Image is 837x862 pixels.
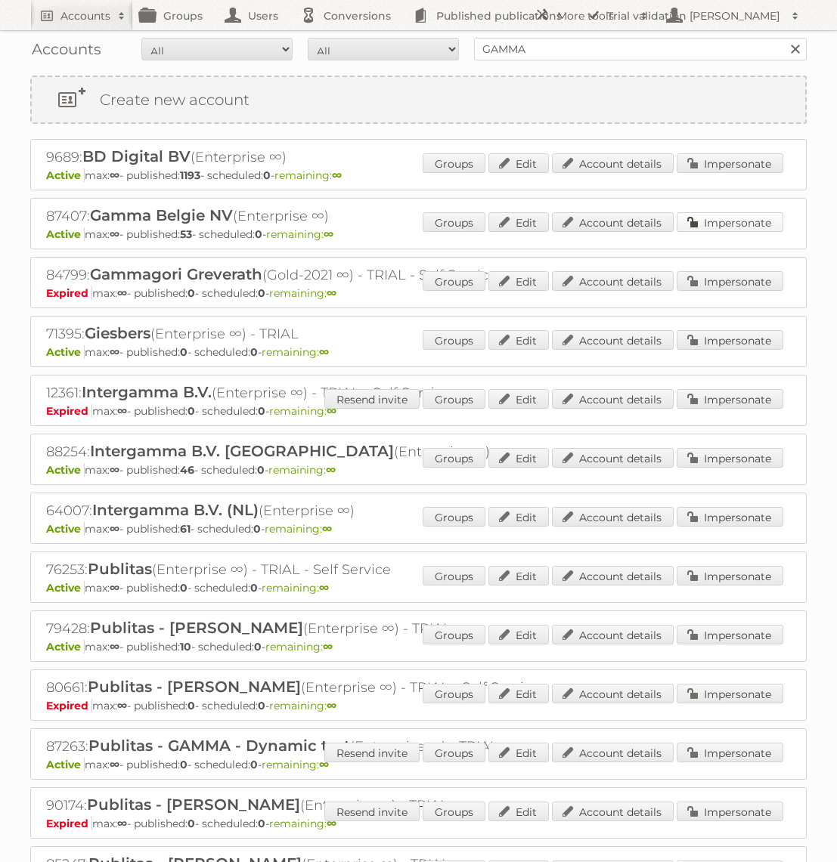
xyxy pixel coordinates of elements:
a: Account details [552,507,674,527]
span: Gammagori Greverath [90,265,262,283]
h2: [PERSON_NAME] [686,8,784,23]
strong: 0 [180,758,188,771]
strong: ∞ [110,227,119,241]
strong: 0 [180,345,188,359]
a: Edit [488,743,549,762]
strong: ∞ [110,345,119,359]
strong: ∞ [110,581,119,595]
strong: ∞ [110,522,119,536]
h2: 80661: (Enterprise ∞) - TRIAL - Self Service [46,678,575,697]
span: Expired [46,817,92,830]
h2: 87263: (Enterprise ∞) - TRIAL [46,737,575,756]
span: Active [46,640,85,653]
a: Impersonate [677,743,783,762]
a: Impersonate [677,625,783,644]
strong: 46 [180,463,194,477]
h2: 9689: (Enterprise ∞) [46,147,575,167]
a: Groups [423,743,485,762]
span: remaining: [269,817,336,830]
a: Groups [423,684,485,703]
span: remaining: [265,522,332,536]
a: Impersonate [677,448,783,468]
a: Create new account [32,77,805,122]
p: max: - published: - scheduled: - [46,404,791,418]
span: Active [46,522,85,536]
a: Account details [552,566,674,585]
a: Groups [423,330,485,350]
span: Intergamma B.V. [82,383,212,401]
strong: 53 [180,227,192,241]
a: Groups [423,507,485,527]
strong: 0 [188,404,195,418]
a: Groups [423,802,485,821]
strong: 0 [253,522,261,536]
strong: ∞ [322,522,332,536]
span: remaining: [269,404,336,418]
strong: 0 [255,227,262,241]
span: remaining: [262,345,329,359]
strong: ∞ [117,286,127,300]
a: Edit [488,271,549,291]
h2: 76253: (Enterprise ∞) - TRIAL - Self Service [46,560,575,579]
a: Account details [552,389,674,409]
strong: ∞ [323,640,333,653]
span: Giesbers [85,324,150,342]
a: Groups [423,389,485,409]
span: Active [46,345,85,359]
a: Impersonate [677,507,783,527]
strong: ∞ [117,699,127,712]
a: Resend invite [324,802,420,821]
strong: ∞ [324,227,333,241]
h2: Accounts [60,8,110,23]
strong: 0 [188,286,195,300]
strong: 0 [180,581,188,595]
a: Impersonate [677,330,783,350]
p: max: - published: - scheduled: - [46,640,791,653]
a: Account details [552,684,674,703]
h2: 79428: (Enterprise ∞) - TRIAL [46,619,575,638]
p: max: - published: - scheduled: - [46,817,791,830]
span: Active [46,463,85,477]
strong: ∞ [327,699,336,712]
p: max: - published: - scheduled: - [46,463,791,477]
p: max: - published: - scheduled: - [46,345,791,359]
span: BD Digital BV [82,147,191,165]
a: Resend invite [324,743,420,762]
span: remaining: [274,168,342,182]
a: Edit [488,153,549,173]
strong: 0 [257,463,265,477]
a: Account details [552,743,674,762]
h2: More tools [557,8,633,23]
span: Expired [46,286,92,300]
a: Edit [488,212,549,232]
span: remaining: [266,227,333,241]
span: remaining: [262,758,329,771]
a: Impersonate [677,566,783,585]
p: max: - published: - scheduled: - [46,758,791,771]
strong: 0 [258,817,265,830]
a: Impersonate [677,684,783,703]
a: Impersonate [677,153,783,173]
strong: 0 [188,699,195,712]
p: max: - published: - scheduled: - [46,581,791,595]
a: Edit [488,507,549,527]
h2: 64007: (Enterprise ∞) [46,501,575,521]
strong: 0 [258,699,265,712]
h2: 87407: (Enterprise ∞) [46,206,575,226]
span: Active [46,581,85,595]
strong: ∞ [327,286,336,300]
p: max: - published: - scheduled: - [46,168,791,182]
strong: ∞ [319,345,329,359]
span: Active [46,227,85,241]
a: Edit [488,448,549,468]
strong: 1193 [180,168,200,182]
span: Active [46,758,85,771]
a: Impersonate [677,271,783,291]
h2: 88254: (Enterprise ∞) [46,442,575,462]
strong: 61 [180,522,191,536]
a: Groups [423,625,485,644]
a: Account details [552,802,674,821]
p: max: - published: - scheduled: - [46,286,791,300]
strong: 0 [250,758,258,771]
a: Groups [423,566,485,585]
